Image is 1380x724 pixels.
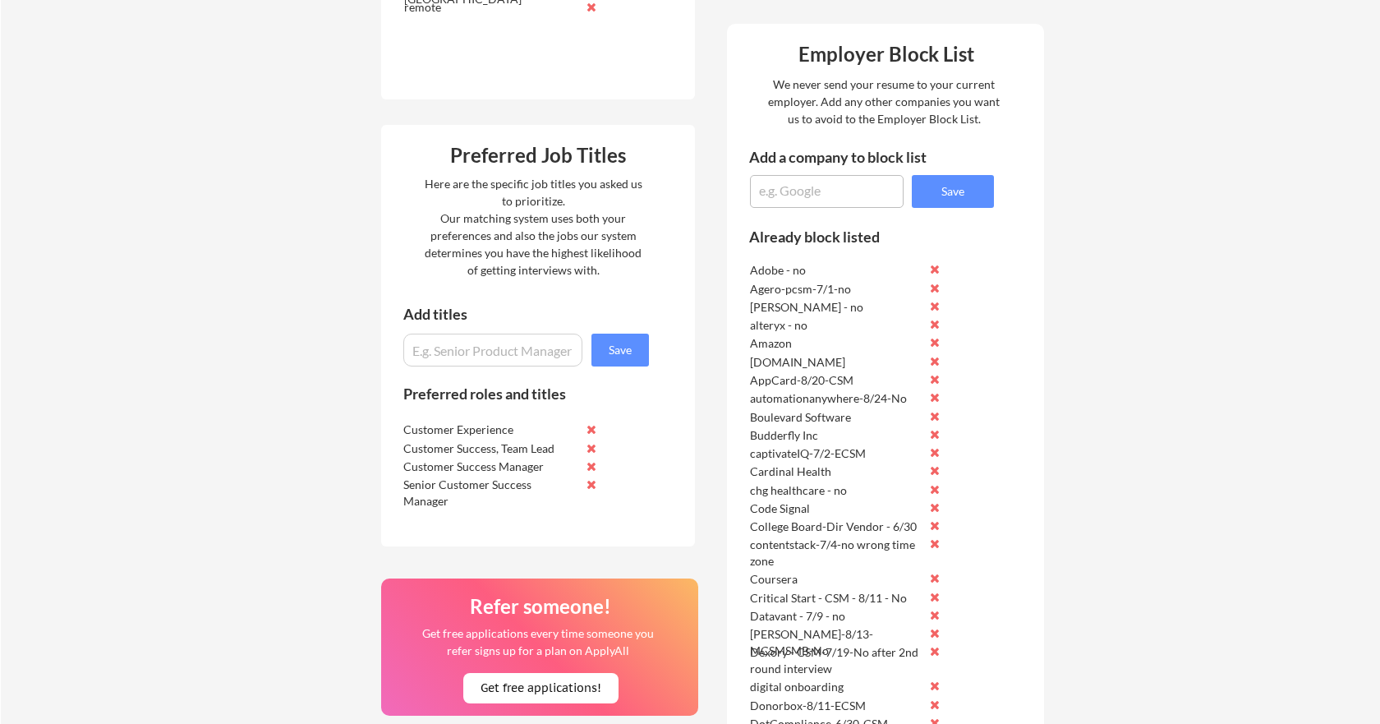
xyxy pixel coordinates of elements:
[749,229,972,244] div: Already block listed
[750,372,923,389] div: AppCard-8/20-CSM
[750,463,923,480] div: Cardinal Health
[750,281,923,297] div: Agero-pcsm-7/1-no
[750,354,923,371] div: [DOMAIN_NAME]
[403,477,577,509] div: Senior Customer Success Manager
[750,390,923,407] div: automationanywhere-8/24-No
[421,175,646,279] div: Here are the specific job titles you asked us to prioritize. Our matching system uses both your p...
[750,500,923,517] div: Code Signal
[403,386,627,401] div: Preferred roles and titles
[750,698,923,714] div: Donorbox-8/11-ECSM
[750,482,923,499] div: chg healthcare - no
[750,571,923,588] div: Coursera
[591,334,649,367] button: Save
[750,427,923,444] div: Budderfly Inc
[750,299,923,316] div: [PERSON_NAME] - no
[750,590,923,606] div: Critical Start - CSM - 8/11 - No
[912,175,994,208] button: Save
[750,644,923,676] div: Dexory - CSM-7/19-No after 2nd round interview
[421,625,655,659] div: Get free applications every time someone you refer signs up for a plan on ApplyAll
[750,317,923,334] div: alteryx - no
[403,440,577,457] div: Customer Success, Team Lead
[750,262,923,279] div: Adobe - no
[749,150,954,164] div: Add a company to block list
[750,679,923,695] div: digital onboarding
[463,673,619,703] button: Get free applications!
[750,537,923,569] div: contentstack-7/4-no wrong time zone
[403,422,577,438] div: Customer Experience
[750,335,923,352] div: Amazon
[750,445,923,462] div: captivateIQ-7/2-ECSM
[750,608,923,625] div: Datavant - 7/9 - no
[767,76,1001,127] div: We never send your resume to your current employer. Add any other companies you want us to avoid ...
[385,145,691,165] div: Preferred Job Titles
[388,597,693,616] div: Refer someone!
[403,334,582,367] input: E.g. Senior Product Manager
[750,409,923,426] div: Boulevard Software
[750,519,923,535] div: College Board-Dir Vendor - 6/30
[403,307,635,321] div: Add titles
[403,459,577,475] div: Customer Success Manager
[750,626,923,658] div: [PERSON_NAME]-8/13-MCSMSMB-No
[734,44,1039,64] div: Employer Block List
